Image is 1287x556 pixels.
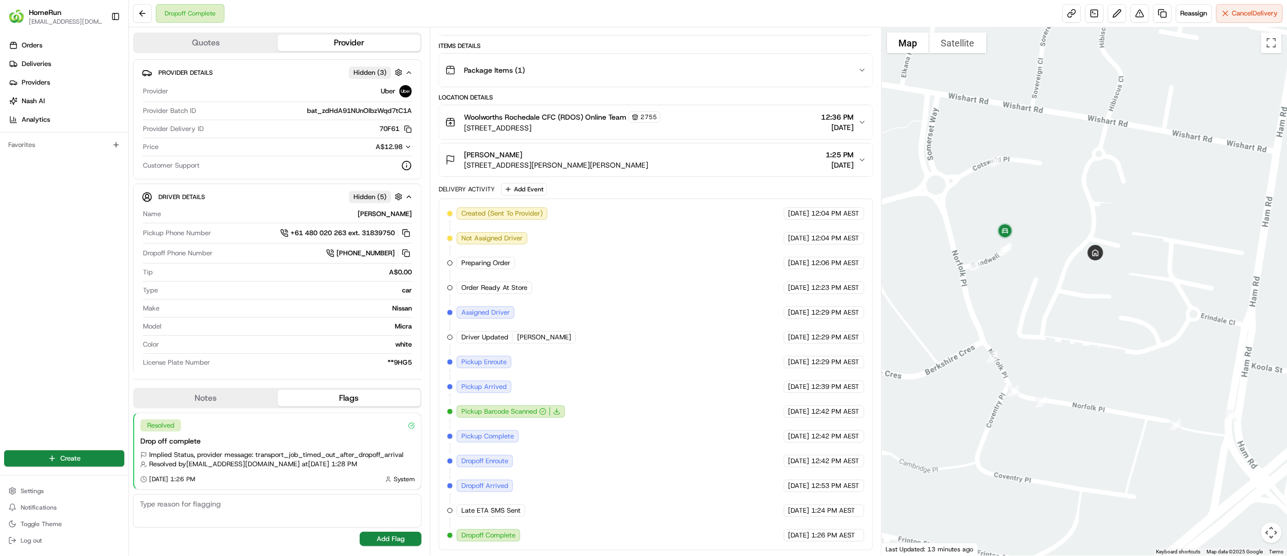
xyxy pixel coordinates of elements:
button: Hidden (5) [349,190,405,203]
span: Woolworths Rochedale CFC (RDOS) Online Team [464,112,626,122]
button: Notes [134,390,278,406]
span: 12:42 PM AEST [812,407,860,416]
span: [DATE] [789,456,810,466]
span: Create [60,454,81,463]
div: Nissan [164,304,412,313]
div: Last Updated: 13 minutes ago [882,543,978,555]
span: [DATE] [789,382,810,391]
span: [STREET_ADDRESS][PERSON_NAME][PERSON_NAME] [464,160,648,170]
button: Toggle Theme [4,517,124,531]
button: Show street map [887,32,929,53]
span: Provider Details [158,69,213,77]
span: 12:53 PM AEST [812,481,860,490]
button: Keyboard shortcuts [1156,548,1201,555]
div: 14 [1004,381,1023,401]
span: [PERSON_NAME] [517,333,571,342]
button: Create [4,450,124,467]
a: +61 480 020 263 ext. 31839750 [280,227,412,239]
span: Nash AI [22,96,45,106]
span: 1:25 PM [826,150,854,160]
span: Map data ©2025 Google [1207,549,1263,554]
button: Package Items (1) [439,54,872,87]
span: Dropoff Enroute [461,456,508,466]
div: 17 [983,347,1002,367]
span: Notifications [21,503,57,512]
span: [DATE] [789,506,810,515]
span: [DATE] [822,122,854,133]
a: [PHONE_NUMBER] [326,248,412,259]
span: Pickup Barcode Scanned [461,407,537,416]
span: Name [143,209,161,219]
span: 12:29 PM AEST [812,308,860,317]
div: car [162,286,412,295]
a: Providers [4,74,128,91]
div: Favorites [4,137,124,153]
span: 12:29 PM AEST [812,357,860,367]
button: Flags [278,390,421,406]
span: System [394,475,415,483]
span: [DATE] [826,160,854,170]
span: Provider Delivery ID [143,124,204,134]
button: Pickup Barcode Scanned [461,407,546,416]
span: Pickup Arrived [461,382,507,391]
span: Make [143,304,159,313]
span: [DATE] [789,407,810,416]
button: Notifications [4,500,124,515]
span: Uber [381,87,395,96]
span: Log out [21,536,42,545]
button: Driver DetailsHidden (5) [142,188,413,205]
span: Price [143,142,158,152]
div: 12 [1221,406,1241,426]
span: 12:06 PM AEST [812,258,860,268]
span: [EMAIL_ADDRESS][DOMAIN_NAME] [29,18,103,26]
span: Package Items ( 1 ) [464,65,525,75]
span: Reassign [1181,9,1208,18]
button: [PERSON_NAME][STREET_ADDRESS][PERSON_NAME][PERSON_NAME]1:25 PM[DATE] [439,143,872,176]
img: uber-new-logo.jpeg [399,85,412,97]
button: Log out [4,533,124,548]
button: HomeRunHomeRun[EMAIL_ADDRESS][DOMAIN_NAME] [4,4,107,29]
span: [STREET_ADDRESS] [464,123,661,133]
span: License Plate Number [143,358,210,367]
span: 12:36 PM [822,112,854,122]
span: Pickup Enroute [461,357,507,367]
button: Quotes [134,35,278,51]
div: Items Details [439,42,873,50]
a: Open this area in Google Maps (opens a new window) [884,542,919,555]
div: 20 [1166,415,1185,434]
span: [DATE] [789,258,810,268]
span: Created (Sent To Provider) [461,209,543,218]
span: Settings [21,487,44,495]
button: A$12.98 [321,142,412,152]
span: Providers [22,78,50,87]
div: Delivery Activity [439,185,495,193]
span: Hidden ( 3 ) [353,68,387,77]
a: Deliveries [4,56,128,72]
div: Micra [166,322,412,331]
div: Resolved [140,419,181,432]
span: Provider Batch ID [143,106,196,116]
span: Preparing Order [461,258,510,268]
span: 12:23 PM AEST [812,283,860,292]
span: Dropoff Phone Number [143,249,213,258]
span: [DATE] [789,333,810,342]
span: Implied Status, provider message: transport_job_timed_out_after_dropoff_arrival [149,450,404,460]
a: Nash AI [4,93,128,109]
button: Add Event [501,183,547,195]
div: A$0.00 [157,268,412,277]
div: white [163,340,412,349]
span: 12:39 PM AEST [812,382,860,391]
span: [DATE] [789,234,810,243]
button: Toggle fullscreen view [1261,32,1282,53]
button: Add Flag [360,532,422,546]
span: Dropoff Arrived [461,481,508,490]
button: Map camera controls [1261,522,1282,543]
span: 2755 [640,113,657,121]
span: +61 480 020 263 ext. 31839750 [291,228,395,238]
button: Provider DetailsHidden (3) [142,64,413,81]
span: Color [143,340,159,349]
span: Toggle Theme [21,520,62,528]
span: Pickup Complete [461,432,514,441]
button: Provider [278,35,421,51]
